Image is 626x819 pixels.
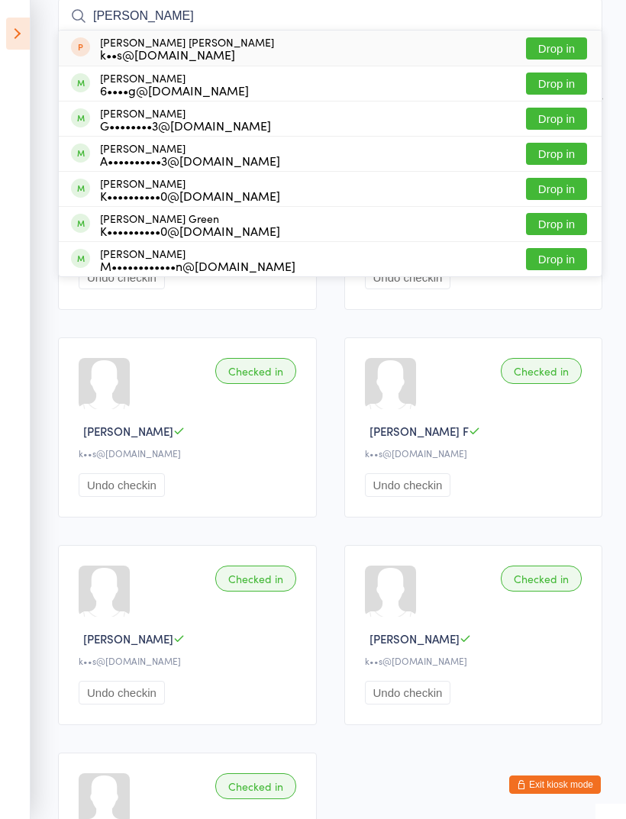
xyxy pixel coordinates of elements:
button: Exit kiosk mode [509,775,601,794]
div: K••••••••••0@[DOMAIN_NAME] [100,224,280,237]
div: k••s@[DOMAIN_NAME] [365,654,587,667]
div: [PERSON_NAME] [PERSON_NAME] [100,36,274,60]
span: [PERSON_NAME] [83,423,173,439]
button: Drop in [526,178,587,200]
div: A••••••••••3@[DOMAIN_NAME] [100,154,280,166]
div: K••••••••••0@[DOMAIN_NAME] [100,189,280,202]
span: [PERSON_NAME] [83,630,173,646]
span: [PERSON_NAME] [369,630,460,646]
div: [PERSON_NAME] [100,177,280,202]
div: Checked in [501,358,582,384]
div: k••s@[DOMAIN_NAME] [79,447,301,459]
button: Drop in [526,37,587,60]
div: Checked in [215,566,296,592]
button: Drop in [526,143,587,165]
button: Undo checkin [79,473,165,497]
div: [PERSON_NAME] [100,107,271,131]
div: G••••••••3@[DOMAIN_NAME] [100,119,271,131]
div: k••s@[DOMAIN_NAME] [365,447,587,459]
div: [PERSON_NAME] [100,72,249,96]
button: Drop in [526,108,587,130]
button: Drop in [526,73,587,95]
div: Checked in [215,773,296,799]
button: Undo checkin [79,266,165,289]
div: [PERSON_NAME] Green [100,212,280,237]
button: Undo checkin [365,266,451,289]
button: Undo checkin [365,473,451,497]
button: Drop in [526,248,587,270]
button: Drop in [526,213,587,235]
div: M••••••••••••n@[DOMAIN_NAME] [100,260,295,272]
div: [PERSON_NAME] [100,142,280,166]
div: k••s@[DOMAIN_NAME] [100,48,274,60]
div: Checked in [501,566,582,592]
span: [PERSON_NAME] F [369,423,469,439]
div: k••s@[DOMAIN_NAME] [79,654,301,667]
div: [PERSON_NAME] [100,247,295,272]
button: Undo checkin [79,681,165,705]
div: Checked in [215,358,296,384]
button: Undo checkin [365,681,451,705]
div: 6••••g@[DOMAIN_NAME] [100,84,249,96]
